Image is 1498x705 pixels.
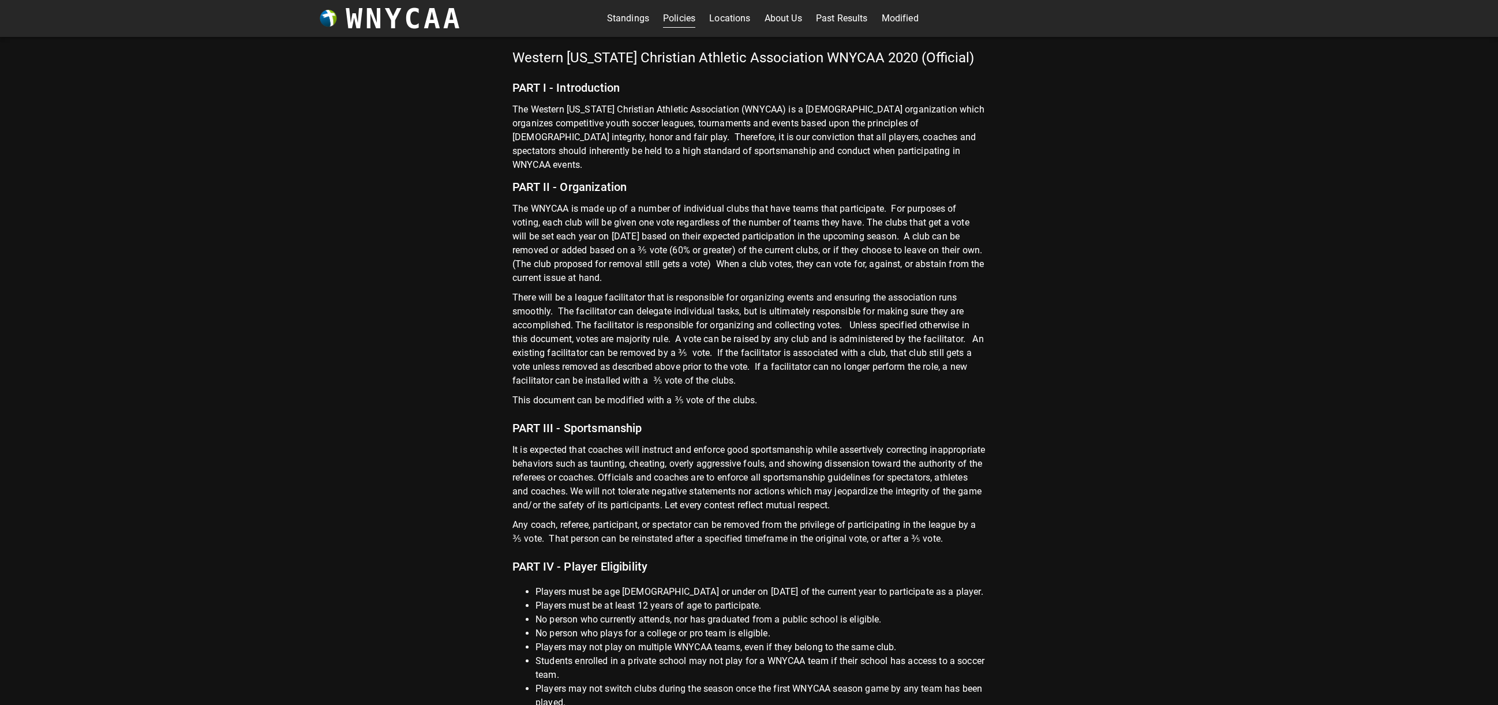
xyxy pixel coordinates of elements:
[512,552,986,576] h6: PART IV - Player Eligibility
[512,202,986,291] p: The WNYCAA is made up of a number of individual clubs that have teams that participate. For purpo...
[512,73,986,103] h6: PART I - Introduction
[535,640,986,654] li: Players may not play on multiple WNYCAA teams, even if they belong to the same club.
[512,443,986,518] p: It is expected that coaches will instruct and enforce good sportsmanship while assertively correc...
[816,9,868,28] a: Past Results
[512,103,986,172] p: The Western [US_STATE] Christian Athletic Association (WNYCAA) is a [DEMOGRAPHIC_DATA] organizati...
[765,9,802,28] a: About Us
[512,172,986,202] h6: PART II - Organization
[346,2,462,35] h3: WNYCAA
[882,9,919,28] a: Modified
[607,9,649,28] a: Standings
[512,291,986,393] p: There will be a league facilitator that is responsible for organizing events and ensuring the ass...
[535,627,986,640] li: No person who plays for a college or pro team is eligible.
[512,48,986,73] h5: Western [US_STATE] Christian Athletic Association WNYCAA 2020 (Official)
[512,413,986,443] h6: PART III - Sportsmanship
[535,585,986,599] li: Players must be age [DEMOGRAPHIC_DATA] or under on [DATE] of the current year to participate as a...
[709,9,750,28] a: Locations
[535,613,986,627] li: No person who currently attends, nor has graduated from a public school is eligible.
[663,9,695,28] a: Policies
[320,10,337,27] img: wnycaaBall.png
[512,518,986,552] p: Any coach, referee, participant, or spectator can be removed from the privilege of participating ...
[535,599,986,613] li: Players must be at least 12 years of age to participate.
[535,654,986,682] li: Students enrolled in a private school may not play for a WNYCAA team if their school has access t...
[512,393,986,413] p: This document can be modified with a ⅗ vote of the clubs.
